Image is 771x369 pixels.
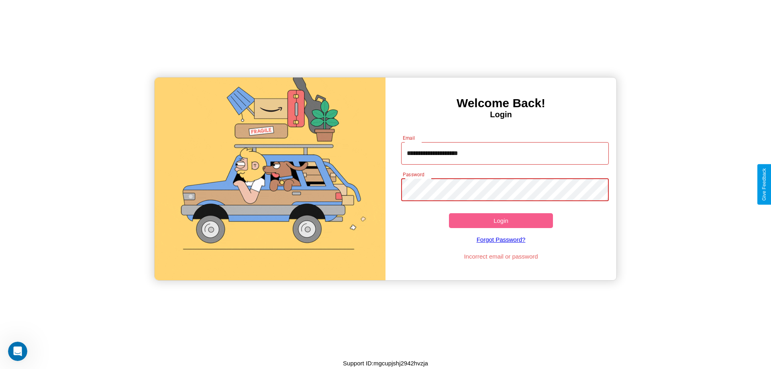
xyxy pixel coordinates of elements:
div: Give Feedback [761,168,767,201]
p: Incorrect email or password [397,251,605,262]
iframe: Intercom live chat [8,342,27,361]
h4: Login [385,110,616,119]
p: Support ID: mgcupjshj2942hvzja [343,358,428,369]
button: Login [449,213,553,228]
label: Password [403,171,424,178]
img: gif [155,77,385,280]
a: Forgot Password? [397,228,605,251]
h3: Welcome Back! [385,96,616,110]
label: Email [403,135,415,141]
